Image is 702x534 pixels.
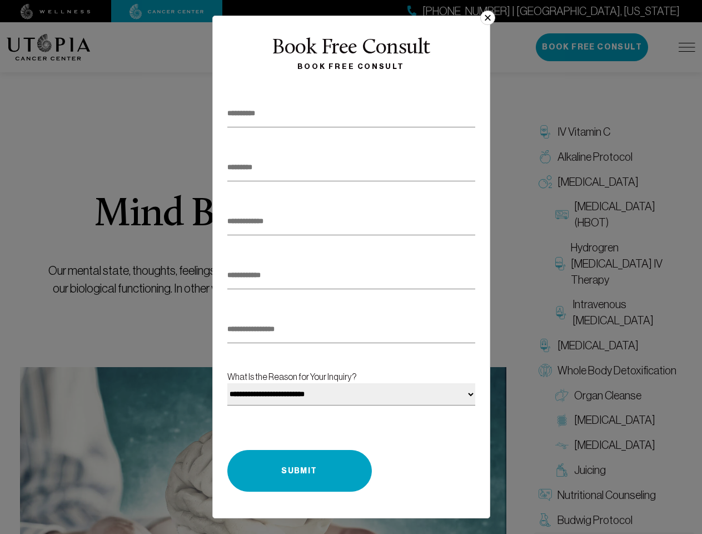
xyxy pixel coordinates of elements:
label: What Is the Reason for Your Inquiry? [227,370,475,423]
select: What Is the Reason for Your Inquiry? [227,383,475,406]
div: Book Free Consult [225,37,478,60]
button: Submit [227,450,372,492]
div: Book Free Consult [225,60,478,73]
button: × [480,11,495,25]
